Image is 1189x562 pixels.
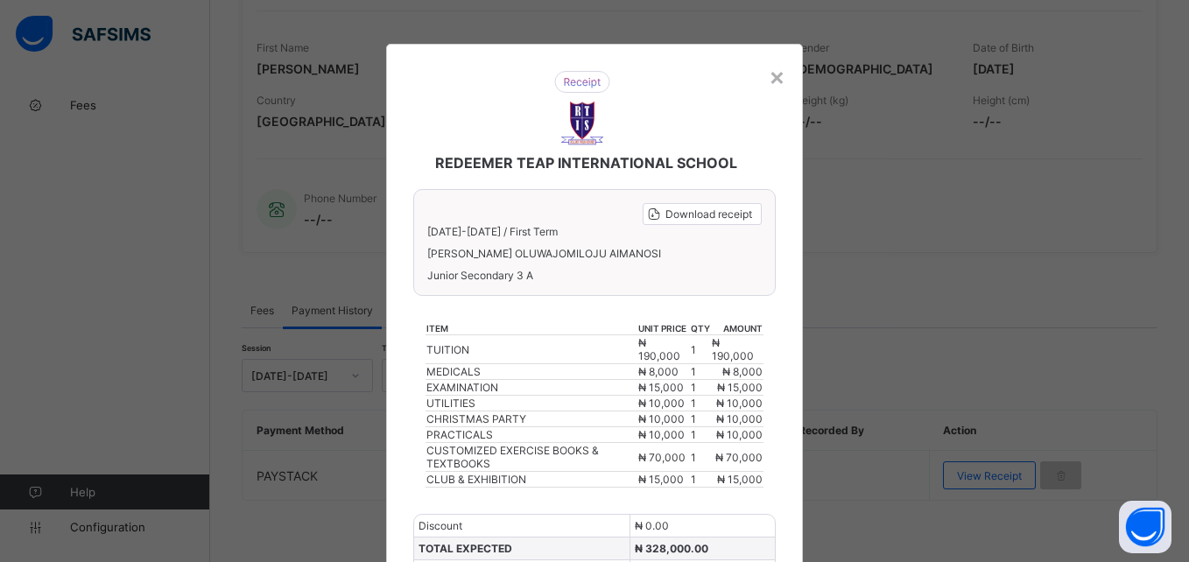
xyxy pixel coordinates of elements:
span: [DATE]-[DATE] / First Term [427,225,558,238]
td: 1 [690,364,711,380]
span: ₦ 10,000 [638,397,685,410]
div: MEDICALS [426,365,637,378]
img: receipt.26f346b57495a98c98ef9b0bc63aa4d8.svg [554,71,610,93]
span: ₦ 8,000 [722,365,763,378]
div: TUITION [426,343,637,356]
td: 1 [690,380,711,396]
span: ₦ 70,000 [715,451,763,464]
span: [PERSON_NAME] OLUWAJOMILOJU AIMANOSI [427,247,761,260]
td: 1 [690,427,711,443]
div: CUSTOMIZED EXERCISE BOOKS & TEXTBOOKS [426,444,637,470]
span: TOTAL EXPECTED [419,542,512,555]
div: CLUB & EXHIBITION [426,473,637,486]
span: ₦ 70,000 [638,451,686,464]
img: REDEEMER TEAP INTERNATIONAL SCHOOL [560,102,604,145]
span: Discount [419,519,462,532]
span: ₦ 8,000 [638,365,679,378]
span: ₦ 10,000 [638,428,685,441]
span: ₦ 190,000 [638,336,680,362]
button: Open asap [1119,501,1171,553]
div: × [769,61,785,91]
td: 1 [690,472,711,488]
span: Junior Secondary 3 A [427,269,761,282]
span: ₦ 15,000 [717,473,763,486]
th: amount [711,322,763,335]
span: ₦ 15,000 [717,381,763,394]
span: ₦ 0.00 [635,519,669,532]
td: 1 [690,335,711,364]
td: 1 [690,443,711,472]
span: ₦ 15,000 [638,473,684,486]
span: ₦ 10,000 [716,412,763,425]
span: ₦ 10,000 [638,412,685,425]
th: qty [690,322,711,335]
div: CHRISTMAS PARTY [426,412,637,425]
th: unit price [637,322,690,335]
span: ₦ 15,000 [638,381,684,394]
div: EXAMINATION [426,381,637,394]
span: Download receipt [665,207,752,221]
span: ₦ 10,000 [716,397,763,410]
div: UTILITIES [426,397,637,410]
div: PRACTICALS [426,428,637,441]
span: ₦ 190,000 [712,336,754,362]
th: item [426,322,637,335]
span: ₦ 328,000.00 [635,542,708,555]
td: 1 [690,396,711,411]
td: 1 [690,411,711,427]
span: ₦ 10,000 [716,428,763,441]
span: REDEEMER TEAP INTERNATIONAL SCHOOL [435,154,737,172]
